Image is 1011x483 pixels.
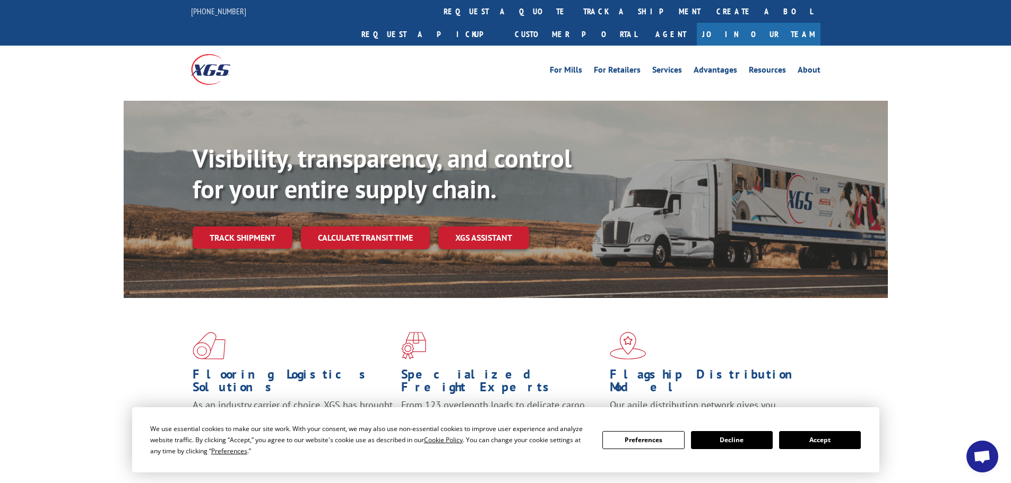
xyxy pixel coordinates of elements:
[645,23,697,46] a: Agent
[652,66,682,77] a: Services
[353,23,507,46] a: Request a pickup
[401,332,426,359] img: xgs-icon-focused-on-flooring-red
[401,399,602,446] p: From 123 overlength loads to delicate cargo, our experienced staff knows the best way to move you...
[193,399,393,436] span: As an industry carrier of choice, XGS has brought innovation and dedication to flooring logistics...
[132,407,879,472] div: Cookie Consent Prompt
[193,226,292,249] a: Track shipment
[602,431,684,449] button: Preferences
[301,226,430,249] a: Calculate transit time
[691,431,773,449] button: Decline
[749,66,786,77] a: Resources
[966,441,998,472] div: Open chat
[610,332,646,359] img: xgs-icon-flagship-distribution-model-red
[438,226,529,249] a: XGS ASSISTANT
[550,66,582,77] a: For Mills
[191,6,246,16] a: [PHONE_NUMBER]
[798,66,820,77] a: About
[697,23,820,46] a: Join Our Team
[594,66,641,77] a: For Retailers
[610,399,805,424] span: Our agile distribution network gives you nationwide inventory management on demand.
[424,435,463,444] span: Cookie Policy
[694,66,737,77] a: Advantages
[779,431,861,449] button: Accept
[507,23,645,46] a: Customer Portal
[401,368,602,399] h1: Specialized Freight Experts
[193,332,226,359] img: xgs-icon-total-supply-chain-intelligence-red
[193,142,572,205] b: Visibility, transparency, and control for your entire supply chain.
[610,368,810,399] h1: Flagship Distribution Model
[193,368,393,399] h1: Flooring Logistics Solutions
[150,423,590,456] div: We use essential cookies to make our site work. With your consent, we may also use non-essential ...
[211,446,247,455] span: Preferences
